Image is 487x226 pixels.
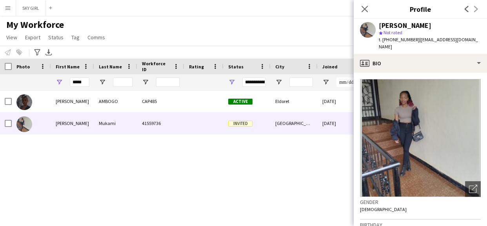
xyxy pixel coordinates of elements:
[3,32,20,42] a: View
[6,34,17,41] span: View
[360,79,481,197] img: Crew avatar or photo
[44,48,53,57] app-action-btn: Export XLSX
[87,34,105,41] span: Comms
[271,90,318,112] div: Eldoret
[22,32,44,42] a: Export
[68,32,83,42] a: Tag
[336,77,360,87] input: Joined Filter Input
[137,112,184,134] div: 41559736
[16,64,30,70] span: Photo
[379,37,420,42] span: t. [PHONE_NUMBER]
[45,32,67,42] a: Status
[16,94,32,110] img: MITCHELLE AMBOGO
[289,77,313,87] input: City Filter Input
[71,34,80,41] span: Tag
[94,90,137,112] div: AMBOGO
[271,112,318,134] div: [GEOGRAPHIC_DATA]
[137,90,184,112] div: CAP485
[465,181,481,197] div: Open photos pop-in
[275,64,284,70] span: City
[228,99,253,105] span: Active
[228,79,235,86] button: Open Filter Menu
[94,112,137,134] div: Mukami
[16,116,32,132] img: Mitchelle Mukami
[360,198,481,206] h3: Gender
[56,64,80,70] span: First Name
[275,79,282,86] button: Open Filter Menu
[84,32,108,42] a: Comms
[354,54,487,73] div: Bio
[51,90,94,112] div: [PERSON_NAME]
[113,77,133,87] input: Last Name Filter Input
[318,90,365,112] div: [DATE]
[16,0,46,16] button: SKY GIRL
[379,37,478,50] span: | [EMAIL_ADDRESS][DOMAIN_NAME]
[189,64,204,70] span: Rating
[142,79,149,86] button: Open Filter Menu
[99,64,122,70] span: Last Name
[228,64,243,70] span: Status
[48,34,64,41] span: Status
[322,64,338,70] span: Joined
[383,29,402,35] span: Not rated
[70,77,89,87] input: First Name Filter Input
[318,112,365,134] div: [DATE]
[6,19,64,31] span: My Workforce
[379,22,431,29] div: [PERSON_NAME]
[354,4,487,14] h3: Profile
[322,79,329,86] button: Open Filter Menu
[99,79,106,86] button: Open Filter Menu
[25,34,40,41] span: Export
[51,112,94,134] div: [PERSON_NAME]
[228,121,253,127] span: Invited
[33,48,42,57] app-action-btn: Advanced filters
[360,206,407,212] span: [DEMOGRAPHIC_DATA]
[142,61,170,72] span: Workforce ID
[156,77,180,87] input: Workforce ID Filter Input
[56,79,63,86] button: Open Filter Menu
